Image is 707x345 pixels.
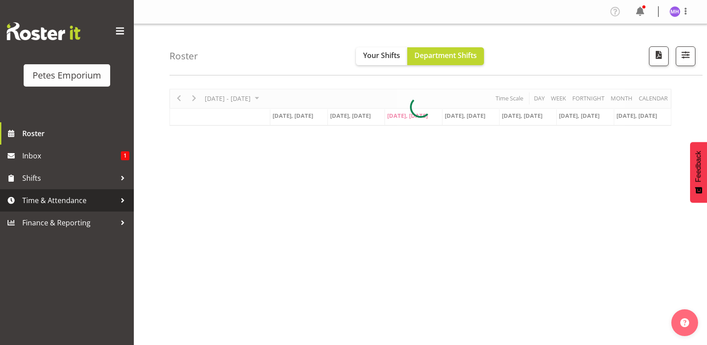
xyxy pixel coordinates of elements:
button: Filter Shifts [676,46,695,66]
button: Feedback - Show survey [690,142,707,203]
span: Department Shifts [414,50,477,60]
span: Roster [22,127,129,140]
button: Download a PDF of the roster according to the set date range. [649,46,669,66]
div: Petes Emporium [33,69,101,82]
img: Rosterit website logo [7,22,80,40]
button: Your Shifts [356,47,407,65]
button: Department Shifts [407,47,484,65]
span: Inbox [22,149,121,162]
span: Time & Attendance [22,194,116,207]
span: Finance & Reporting [22,216,116,229]
span: 1 [121,151,129,160]
span: Your Shifts [363,50,400,60]
span: Feedback [695,151,703,182]
h4: Roster [170,51,198,61]
span: Shifts [22,171,116,185]
img: help-xxl-2.png [680,318,689,327]
img: mackenzie-halford4471.jpg [670,6,680,17]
